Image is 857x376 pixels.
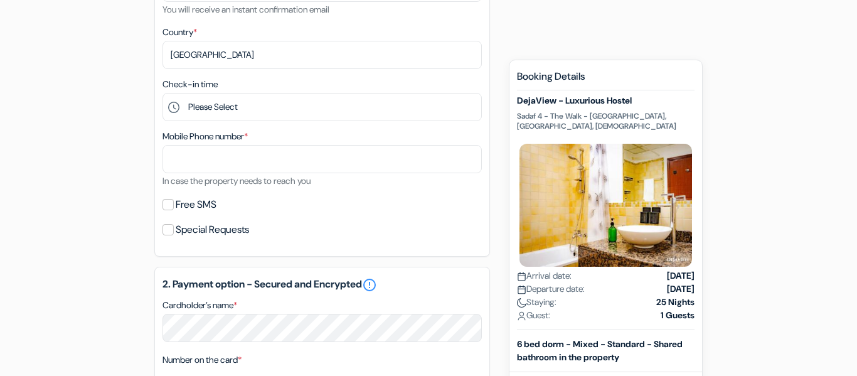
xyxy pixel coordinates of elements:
[162,353,242,367] label: Number on the card
[162,277,482,293] h5: 2. Payment option - Secured and Encrypted
[162,78,218,91] label: Check-in time
[517,296,556,309] span: Staying:
[517,95,695,106] h5: DejaView - Luxurious Hostel
[517,272,526,281] img: calendar.svg
[162,26,197,39] label: Country
[176,196,216,213] label: Free SMS
[517,309,550,322] span: Guest:
[656,296,695,309] strong: 25 Nights
[517,111,695,131] p: Sadaf 4 - The Walk - [GEOGRAPHIC_DATA], [GEOGRAPHIC_DATA], [DEMOGRAPHIC_DATA]
[362,277,377,293] a: error_outline
[661,309,695,322] strong: 1 Guests
[517,298,526,308] img: moon.svg
[162,4,329,15] small: You will receive an instant confirmation email
[517,70,695,90] h5: Booking Details
[517,269,572,282] span: Arrival date:
[667,269,695,282] strong: [DATE]
[517,285,526,294] img: calendar.svg
[517,311,526,321] img: user_icon.svg
[176,221,249,239] label: Special Requests
[162,130,248,143] label: Mobile Phone number
[162,175,311,186] small: In case the property needs to reach you
[162,299,237,312] label: Cardholder’s name
[517,338,683,363] b: 6 bed dorm - Mixed - Standard - Shared bathroom in the property
[517,282,585,296] span: Departure date:
[667,282,695,296] strong: [DATE]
